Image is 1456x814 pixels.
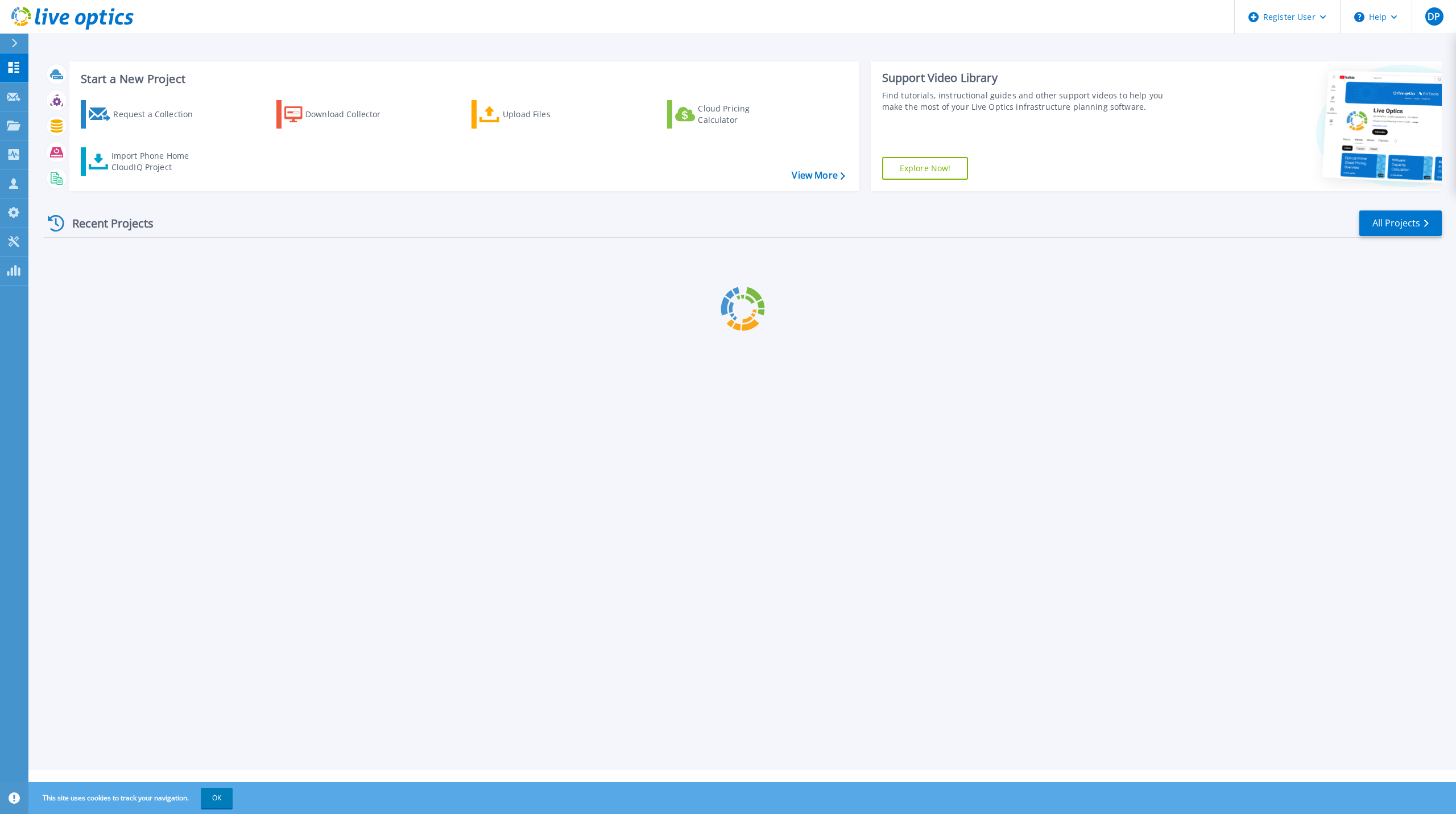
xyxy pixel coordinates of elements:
[81,100,208,129] a: Request a Collection
[111,150,200,173] div: Import Phone Home CloudIQ Project
[792,170,845,181] a: View More
[667,100,794,129] a: Cloud Pricing Calculator
[882,71,1177,85] div: Support Video Library
[276,100,403,129] a: Download Collector
[882,90,1177,113] div: Find tutorials, instructional guides and other support videos to help you make the most of your L...
[201,788,233,808] button: OK
[882,157,969,180] a: Explore Now!
[1428,12,1440,21] span: DP
[471,100,598,129] a: Upload Files
[31,788,233,808] span: This site uses cookies to track your navigation.
[503,103,594,126] div: Upload Files
[698,103,789,126] div: Cloud Pricing Calculator
[1359,210,1442,236] a: All Projects
[305,103,396,126] div: Download Collector
[44,209,169,237] div: Recent Projects
[81,73,845,85] h3: Start a New Project
[113,103,204,126] div: Request a Collection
